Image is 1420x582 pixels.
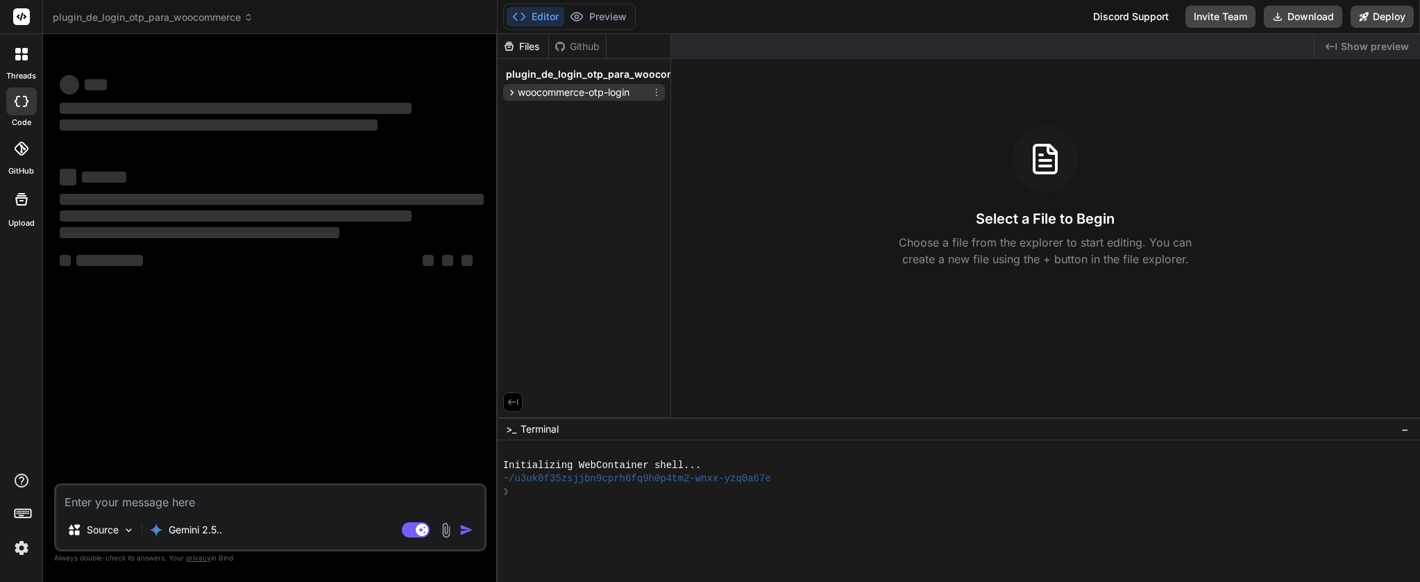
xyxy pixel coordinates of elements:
span: ‌ [60,210,412,222]
p: Source [87,523,119,537]
span: Terminal [521,422,559,436]
span: plugin_de_login_otp_para_woocommerce [506,67,706,81]
button: Preview [564,7,632,26]
span: ‌ [60,255,71,266]
img: icon [459,523,473,537]
span: ‌ [60,103,412,114]
span: woocommerce-otp-login [518,85,629,99]
span: ‌ [76,255,143,266]
span: ‌ [462,255,473,266]
span: Initializing WebContainer shell... [503,459,701,472]
span: ‌ [60,194,484,205]
span: ❯ [503,485,509,499]
span: ‌ [423,255,434,266]
span: privacy [186,554,211,562]
span: − [1401,422,1409,436]
label: threads [6,70,36,82]
img: Gemini 2.5 Pro [149,523,163,537]
span: ‌ [82,172,126,183]
span: >_ [506,422,516,436]
button: Deploy [1351,6,1414,28]
p: Gemini 2.5.. [169,523,222,537]
span: ‌ [60,169,76,185]
span: ‌ [442,255,453,266]
label: Upload [8,217,35,229]
div: Github [549,40,606,53]
span: ‌ [60,119,378,131]
span: ‌ [60,227,339,238]
div: Discord Support [1085,6,1177,28]
button: − [1398,418,1412,440]
label: GitHub [8,165,34,177]
button: Download [1264,6,1342,28]
span: Show preview [1341,40,1409,53]
p: Choose a file from the explorer to start editing. You can create a new file using the + button in... [890,234,1201,267]
label: code [12,117,31,128]
img: attachment [438,522,454,538]
img: settings [10,536,33,560]
h3: Select a File to Begin [976,209,1115,228]
span: ‌ [85,79,107,90]
span: ~/u3uk0f35zsjjbn9cprh6fq9h0p4tm2-wnxx-yzq0a67e [503,472,771,485]
span: plugin_de_login_otp_para_woocommerce [53,10,253,24]
img: Pick Models [123,524,135,536]
button: Invite Team [1185,6,1256,28]
p: Always double-check its answers. Your in Bind [54,551,487,565]
div: Files [498,40,548,53]
button: Editor [507,7,564,26]
span: ‌ [60,75,79,94]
